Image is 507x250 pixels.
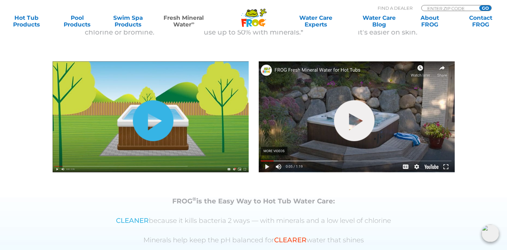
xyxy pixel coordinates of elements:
span: CLEARER [274,236,307,244]
a: Fresh MineralWater∞ [159,14,208,28]
a: Swim SpaProducts [108,14,148,28]
a: Water CareExperts [284,14,348,28]
sup: ∞ [191,20,194,25]
sup: ® [192,196,196,202]
span: CLEANER [116,216,149,225]
strong: FROG is the Easy Way to Hot Tub Water Care: [172,197,335,205]
a: AboutFROG [410,14,450,28]
p: because it kills bacteria 2 ways — with minerals and a low level of chlorine [61,217,446,225]
input: Zip Code Form [427,5,472,11]
img: fmw-hot-tub-cover-1 [53,61,249,172]
a: PoolProducts [58,14,97,28]
a: ContactFROG [461,14,500,28]
p: Minerals help keep the pH balanced for water that shines [61,236,446,244]
a: Water CareBlog [359,14,399,28]
p: Find A Dealer [378,5,413,11]
img: fmw-hot-tub-cover-2 [259,61,455,172]
a: Hot TubProducts [7,14,46,28]
input: GO [479,5,491,11]
img: openIcon [482,225,499,242]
